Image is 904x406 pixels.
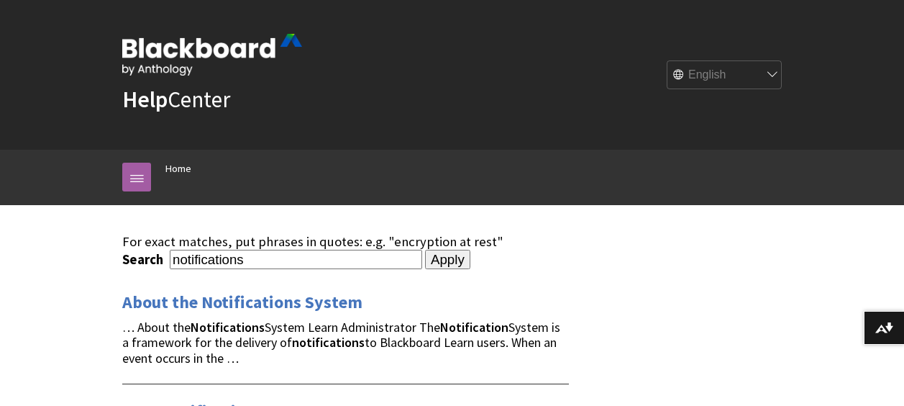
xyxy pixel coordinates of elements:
[165,160,191,178] a: Home
[122,85,168,114] strong: Help
[122,34,302,76] img: Blackboard by Anthology
[122,85,230,114] a: HelpCenter
[667,61,782,90] select: Site Language Selector
[122,251,167,268] label: Search
[122,319,560,367] span: … About the System Learn Administrator The System is a framework for the delivery of to Blackboar...
[122,234,569,250] div: For exact matches, put phrases in quotes: e.g. "encryption at rest"
[292,334,365,351] strong: notifications
[425,250,470,270] input: Apply
[122,291,362,314] a: About the Notifications System
[440,319,508,335] strong: Notification
[191,319,265,335] strong: Notifications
